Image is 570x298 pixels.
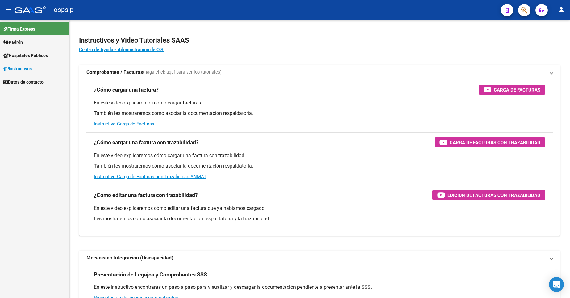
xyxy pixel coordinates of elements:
[94,205,545,212] p: En este video explicaremos cómo editar una factura que ya habíamos cargado.
[94,85,159,94] h3: ¿Cómo cargar una factura?
[3,65,32,72] span: Instructivos
[494,86,540,94] span: Carga de Facturas
[79,35,560,46] h2: Instructivos y Video Tutoriales SAAS
[479,85,545,95] button: Carga de Facturas
[143,69,222,76] span: (haga click aquí para ver los tutoriales)
[3,79,44,85] span: Datos de contacto
[3,52,48,59] span: Hospitales Públicos
[94,215,545,222] p: Les mostraremos cómo asociar la documentación respaldatoria y la trazabilidad.
[94,110,545,117] p: También les mostraremos cómo asociar la documentación respaldatoria.
[447,191,540,199] span: Edición de Facturas con Trazabilidad
[94,191,198,199] h3: ¿Cómo editar una factura con trazabilidad?
[79,80,560,236] div: Comprobantes / Facturas(haga click aquí para ver los tutoriales)
[94,174,206,179] a: Instructivo Carga de Facturas con Trazabilidad ANMAT
[5,6,12,13] mat-icon: menu
[450,139,540,146] span: Carga de Facturas con Trazabilidad
[558,6,565,13] mat-icon: person
[94,100,545,106] p: En este video explicaremos cómo cargar facturas.
[94,121,154,127] a: Instructivo Carga de Facturas
[94,270,207,279] h3: Presentación de Legajos y Comprobantes SSS
[94,163,545,169] p: También les mostraremos cómo asociar la documentación respaldatoria.
[3,26,35,32] span: Firma Express
[79,47,164,52] a: Centro de Ayuda - Administración de O.S.
[549,277,564,292] div: Open Intercom Messenger
[435,137,545,147] button: Carga de Facturas con Trazabilidad
[49,3,73,17] span: - ospsip
[86,69,143,76] strong: Comprobantes / Facturas
[79,65,560,80] mat-expansion-panel-header: Comprobantes / Facturas(haga click aquí para ver los tutoriales)
[432,190,545,200] button: Edición de Facturas con Trazabilidad
[79,251,560,265] mat-expansion-panel-header: Mecanismo Integración (Discapacidad)
[94,138,199,147] h3: ¿Cómo cargar una factura con trazabilidad?
[94,284,545,291] p: En este instructivo encontrarás un paso a paso para visualizar y descargar la documentación pendi...
[86,255,173,261] strong: Mecanismo Integración (Discapacidad)
[3,39,23,46] span: Padrón
[94,152,545,159] p: En este video explicaremos cómo cargar una factura con trazabilidad.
